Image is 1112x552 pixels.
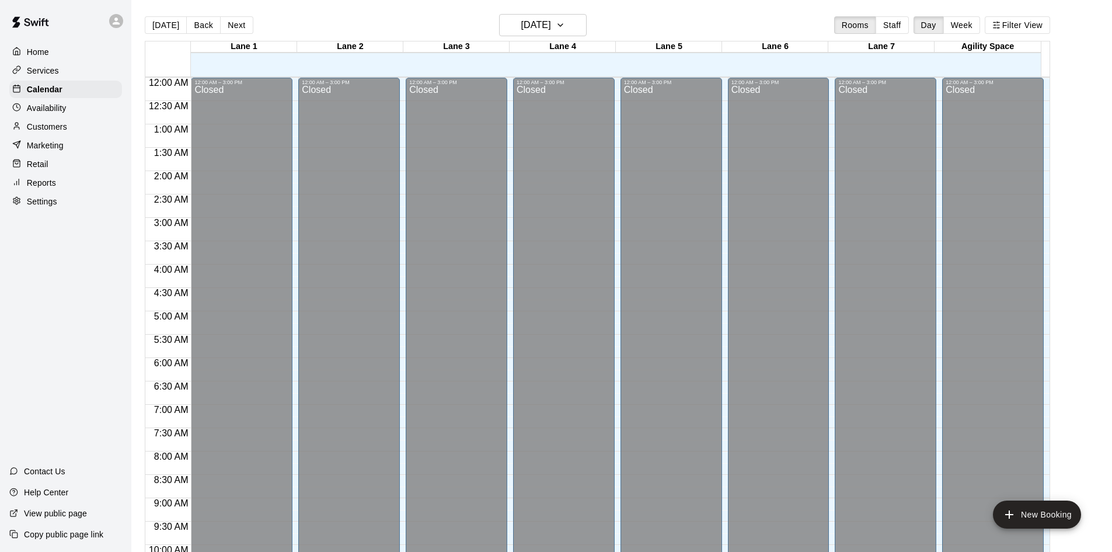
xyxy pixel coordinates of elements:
span: 3:30 AM [151,241,191,251]
p: Help Center [24,487,68,498]
a: Retail [9,155,122,173]
button: Filter View [985,16,1050,34]
span: 5:30 AM [151,335,191,345]
button: Back [186,16,221,34]
a: Settings [9,193,122,210]
p: Calendar [27,84,62,95]
div: Lane 1 [191,41,297,53]
span: 6:00 AM [151,358,191,368]
span: 6:30 AM [151,381,191,391]
a: Marketing [9,137,122,154]
span: 7:00 AM [151,405,191,415]
div: 12:00 AM – 3:00 PM [517,79,611,85]
span: 12:00 AM [146,78,191,88]
span: 8:30 AM [151,475,191,485]
span: 9:30 AM [151,522,191,532]
div: Lane 5 [616,41,722,53]
span: 2:30 AM [151,195,191,204]
button: [DATE] [145,16,187,34]
div: 12:00 AM – 3:00 PM [624,79,719,85]
a: Customers [9,118,122,136]
div: 12:00 AM – 3:00 PM [409,79,504,85]
div: 12:00 AM – 3:00 PM [838,79,933,85]
button: Day [914,16,944,34]
p: Retail [27,158,48,170]
button: Rooms [834,16,876,34]
div: Lane 2 [297,41,403,53]
a: Reports [9,174,122,192]
p: View public page [24,508,87,519]
a: Calendar [9,81,122,98]
span: 7:30 AM [151,428,191,438]
div: Lane 4 [510,41,616,53]
button: Staff [876,16,909,34]
button: Next [220,16,253,34]
p: Customers [27,121,67,133]
span: 5:00 AM [151,311,191,321]
button: Week [943,16,980,34]
div: 12:00 AM – 3:00 PM [946,79,1040,85]
p: Contact Us [24,466,65,477]
p: Settings [27,196,57,207]
div: Lane 3 [403,41,510,53]
a: Services [9,62,122,79]
h6: [DATE] [521,17,551,33]
p: Availability [27,102,67,114]
p: Copy public page link [24,529,103,540]
p: Home [27,46,49,58]
span: 4:00 AM [151,265,191,275]
p: Marketing [27,140,64,151]
span: 4:30 AM [151,288,191,298]
div: 12:00 AM – 3:00 PM [731,79,826,85]
p: Services [27,65,59,77]
div: Agility Space [935,41,1041,53]
div: 12:00 AM – 3:00 PM [302,79,396,85]
a: Home [9,43,122,61]
span: 2:00 AM [151,171,191,181]
div: Lane 6 [722,41,828,53]
span: 12:30 AM [146,101,191,111]
p: Reports [27,177,56,189]
span: 8:00 AM [151,452,191,461]
button: add [993,501,1081,529]
span: 1:00 AM [151,124,191,134]
a: Availability [9,99,122,117]
div: Lane 7 [828,41,935,53]
div: 12:00 AM – 3:00 PM [194,79,289,85]
span: 1:30 AM [151,148,191,158]
span: 9:00 AM [151,498,191,508]
button: [DATE] [499,14,587,36]
span: 3:00 AM [151,218,191,228]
